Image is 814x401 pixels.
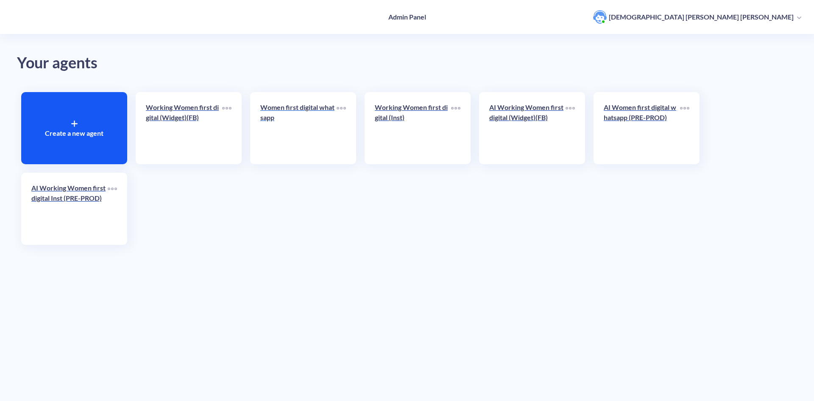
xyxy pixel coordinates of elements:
[260,102,337,123] p: Women first digital whatsapp
[589,9,806,25] button: user photo[DEMOGRAPHIC_DATA] [PERSON_NAME] [PERSON_NAME]
[489,102,566,154] a: AI Working Women first digital (Widget)(FB)
[260,102,337,154] a: Women first digital whatsapp
[375,102,451,123] p: Working Women first digital (Inst)
[45,128,103,138] p: Create a new agent
[593,10,607,24] img: user photo
[17,51,797,75] div: Your agents
[146,102,222,123] p: Working Women first digital (Widget)(FB)
[604,102,680,123] p: AI Women first digital whatsapp (PRE-PROD)
[388,13,426,21] h4: Admin Panel
[489,102,566,123] p: AI Working Women first digital (Widget)(FB)
[375,102,451,154] a: Working Women first digital (Inst)
[609,12,794,22] p: [DEMOGRAPHIC_DATA] [PERSON_NAME] [PERSON_NAME]
[31,183,108,203] p: AI Working Women first digital Inst (PRE-PROD)
[146,102,222,154] a: Working Women first digital (Widget)(FB)
[604,102,680,154] a: AI Women first digital whatsapp (PRE-PROD)
[31,183,108,235] a: AI Working Women first digital Inst (PRE-PROD)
